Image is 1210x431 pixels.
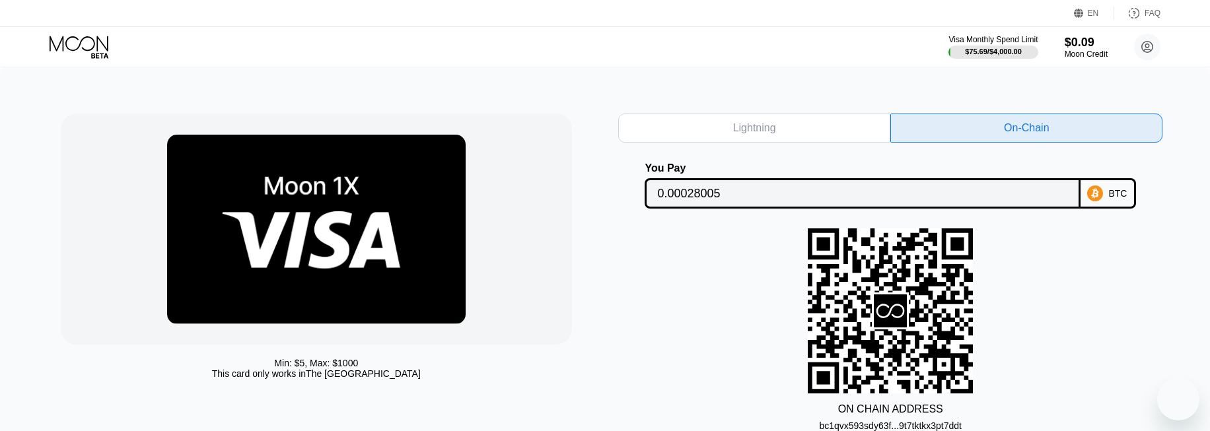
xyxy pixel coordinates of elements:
div: FAQ [1114,7,1160,20]
div: FAQ [1145,9,1160,18]
div: Moon Credit [1065,50,1108,59]
div: EN [1074,7,1114,20]
div: On-Chain [1004,121,1049,135]
div: ON CHAIN ADDRESS [838,403,943,415]
div: $0.09 [1065,36,1108,50]
div: $0.09Moon Credit [1065,36,1108,59]
div: Lightning [618,114,890,143]
div: bc1qvx593sdy63f...9t7tktkx3pt7ddt [819,415,962,431]
div: This card only works in The [GEOGRAPHIC_DATA] [212,368,421,379]
div: Visa Monthly Spend Limit$75.69/$4,000.00 [948,35,1038,59]
iframe: Button to launch messaging window [1157,378,1199,420]
div: $75.69 / $4,000.00 [965,48,1022,55]
div: Lightning [733,121,776,135]
div: bc1qvx593sdy63f...9t7tktkx3pt7ddt [819,420,962,431]
div: EN [1088,9,1099,18]
div: You Pay [645,162,1081,174]
div: Visa Monthly Spend Limit [948,35,1038,44]
div: Min: $ 5 , Max: $ 1000 [274,358,358,368]
div: You PayBTC [618,162,1162,209]
div: BTC [1108,188,1127,199]
div: On-Chain [890,114,1162,143]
